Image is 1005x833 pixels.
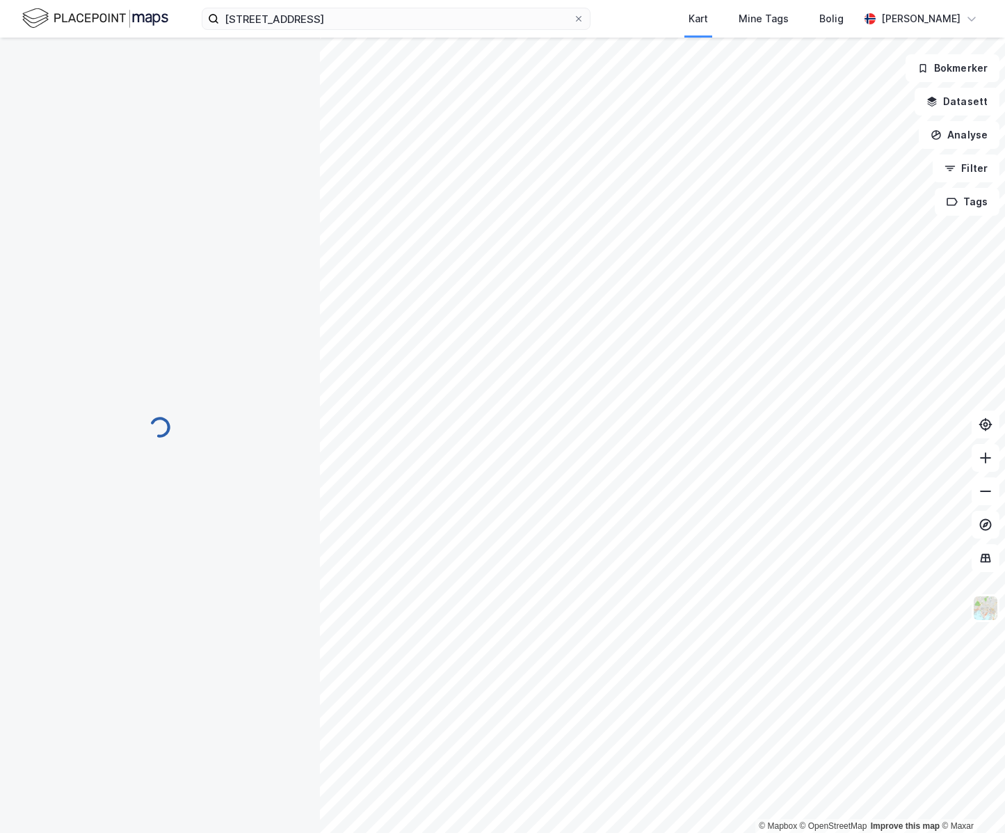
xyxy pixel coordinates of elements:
div: Mine Tags [739,10,789,27]
a: Improve this map [871,821,940,831]
img: spinner.a6d8c91a73a9ac5275cf975e30b51cfb.svg [149,416,171,438]
button: Tags [935,188,999,216]
iframe: Chat Widget [935,766,1005,833]
div: Kart [689,10,708,27]
button: Filter [933,154,999,182]
img: logo.f888ab2527a4732fd821a326f86c7f29.svg [22,6,168,31]
a: Mapbox [759,821,797,831]
button: Bokmerker [906,54,999,82]
a: OpenStreetMap [800,821,867,831]
div: Bolig [819,10,844,27]
div: [PERSON_NAME] [881,10,960,27]
input: Søk på adresse, matrikkel, gårdeiere, leietakere eller personer [219,8,573,29]
button: Analyse [919,121,999,149]
div: Kontrollprogram for chat [935,766,1005,833]
button: Datasett [915,88,999,116]
img: Z [972,595,999,621]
